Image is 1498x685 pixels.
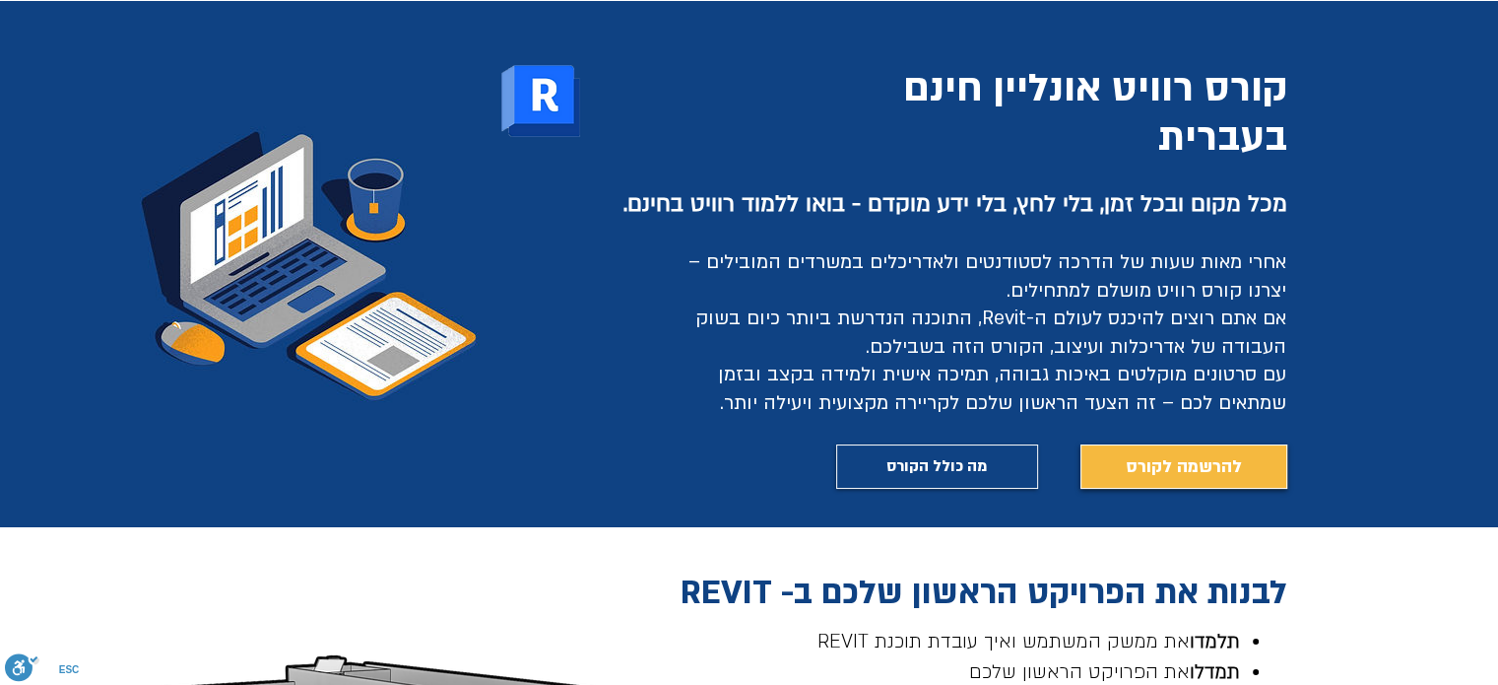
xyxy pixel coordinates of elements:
span: להרשמה לקורס [1126,453,1242,481]
span: מכל מקום ובכל זמן, בלי לחץ, בלי ידע מוקדם - בואו ללמוד רוויט בחינם. [623,188,1287,219]
img: רוויט לוגו [496,55,585,147]
span: את ממשק המשתמש ואיך עובדת תוכנת REVIT [817,629,1240,654]
span: קורס רוויט אונליין חינם בעברית [903,62,1287,164]
img: בלוג.jpg [116,110,502,422]
span: עם סרטונים מוקלטים באיכות גבוהה, תמיכה אישית ולמידה בקצב ובזמן שמתאים לכם – זה הצעד הראשון שלכם ל... [718,362,1286,416]
span: תמדלו [1190,659,1240,685]
a: מה כולל הקורס [836,445,1038,489]
span: אחרי מאות שעות של הדרכה לסטודנטים ולאדריכלים במשרדים המובילים – יצרנו קורס רוויט מושלם למתחילים. ... [688,249,1286,360]
span: מה כולל הקורס [886,452,987,481]
a: להרשמה לקורס [1080,445,1287,489]
span: תלמדו [1190,629,1240,654]
span: לבנות את הפרויקט הראשון שלכם ב- REVIT [681,571,1287,615]
span: את הפרויקט הראשון שלכם [969,659,1240,685]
